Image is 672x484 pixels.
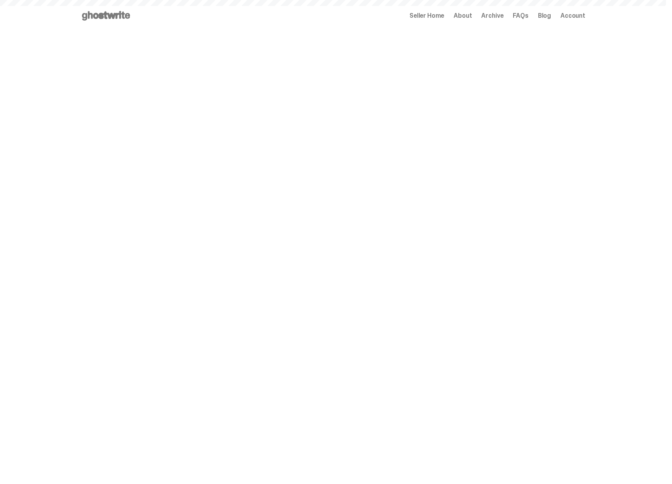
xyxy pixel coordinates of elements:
[410,13,444,19] a: Seller Home
[454,13,472,19] a: About
[560,13,585,19] a: Account
[513,13,528,19] a: FAQs
[538,13,551,19] a: Blog
[481,13,503,19] a: Archive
